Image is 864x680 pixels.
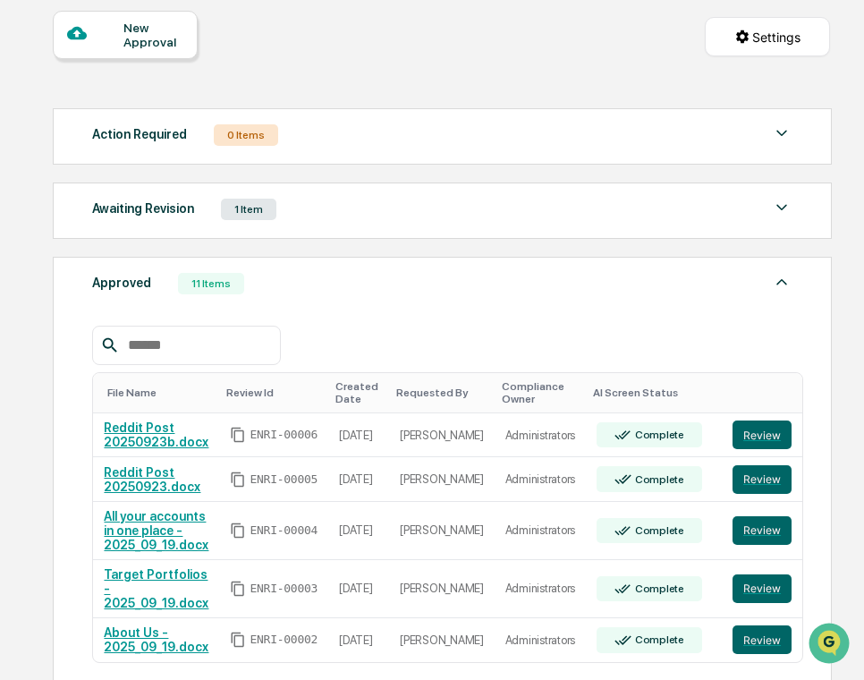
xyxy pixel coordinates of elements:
[631,582,684,595] div: Complete
[593,387,715,399] div: Toggle SortBy
[221,199,276,220] div: 1 Item
[277,195,326,217] button: See all
[36,366,115,384] span: Preclearance
[36,400,113,418] span: Data Lookup
[495,618,586,662] td: Administrators
[18,38,326,66] p: How can we help?
[250,428,318,442] span: ENRI-00006
[92,197,194,220] div: Awaiting Revision
[123,359,229,391] a: 🗄️Attestations
[130,368,144,382] div: 🗄️
[502,380,579,405] div: Toggle SortBy
[148,366,222,384] span: Attestations
[396,387,487,399] div: Toggle SortBy
[733,574,792,603] button: Review
[178,444,216,457] span: Pylon
[18,226,47,255] img: Cece Ferraez
[389,560,495,618] td: [PERSON_NAME]
[328,457,389,502] td: [DATE]
[158,292,195,306] span: [DATE]
[631,633,684,646] div: Complete
[18,199,120,213] div: Past conversations
[631,473,684,486] div: Complete
[250,523,318,538] span: ENRI-00004
[230,523,246,539] span: Copy Id
[104,509,208,552] a: All your accounts in one place - 2025_09_19.docx
[389,618,495,662] td: [PERSON_NAME]
[92,123,187,146] div: Action Required
[389,457,495,502] td: [PERSON_NAME]
[11,393,120,425] a: 🔎Data Lookup
[104,625,208,654] a: About Us - 2025_09_19.docx
[733,421,792,449] button: Review
[328,560,389,618] td: [DATE]
[148,243,155,258] span: •
[104,567,208,610] a: Target Portfolios - 2025_09_19.docx
[55,243,145,258] span: [PERSON_NAME]
[495,457,586,502] td: Administrators
[38,137,70,169] img: 8933085812038_c878075ebb4cc5468115_72.jpg
[230,632,246,648] span: Copy Id
[226,387,321,399] div: Toggle SortBy
[158,243,195,258] span: [DATE]
[389,413,495,458] td: [PERSON_NAME]
[230,427,246,443] span: Copy Id
[250,633,318,647] span: ENRI-00002
[18,137,50,169] img: 1746055101610-c473b297-6a78-478c-a979-82029cc54cd1
[304,142,326,164] button: Start new chat
[328,618,389,662] td: [DATE]
[495,413,586,458] td: Administrators
[495,502,586,560] td: Administrators
[92,271,151,294] div: Approved
[733,465,792,494] button: Review
[335,380,382,405] div: Toggle SortBy
[733,625,792,654] button: Review
[230,472,246,488] span: Copy Id
[807,621,855,669] iframe: Open customer support
[104,421,208,449] a: Reddit Post 20250923b.docx
[123,21,183,49] div: New Approval
[250,472,318,487] span: ENRI-00005
[11,359,123,391] a: 🖐️Preclearance
[389,502,495,560] td: [PERSON_NAME]
[126,443,216,457] a: Powered byPylon
[178,273,244,294] div: 11 Items
[230,581,246,597] span: Copy Id
[148,292,155,306] span: •
[214,124,278,146] div: 0 Items
[328,502,389,560] td: [DATE]
[18,402,32,416] div: 🔎
[250,582,318,596] span: ENRI-00003
[771,197,792,218] img: caret
[705,17,830,56] button: Settings
[771,123,792,144] img: caret
[80,137,293,155] div: Start new chat
[55,292,145,306] span: [PERSON_NAME]
[495,560,586,618] td: Administrators
[107,387,212,399] div: Toggle SortBy
[328,413,389,458] td: [DATE]
[18,275,47,303] img: Cece Ferraez
[80,155,246,169] div: We're available if you need us!
[18,368,32,382] div: 🖐️
[104,465,200,494] a: Reddit Post 20250923.docx
[733,516,792,545] button: Review
[771,271,792,293] img: caret
[631,429,684,441] div: Complete
[631,524,684,537] div: Complete
[736,387,795,399] div: Toggle SortBy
